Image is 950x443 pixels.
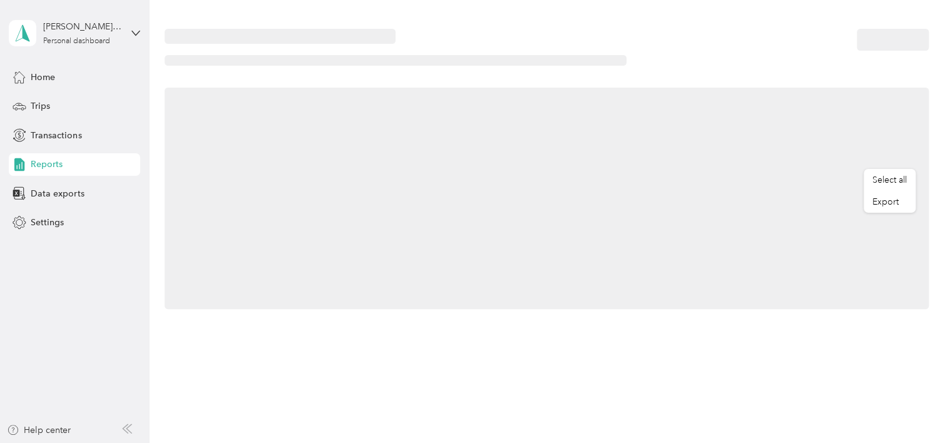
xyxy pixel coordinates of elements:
span: Select all [872,175,907,185]
button: Help center [7,424,71,437]
span: Home [31,71,55,84]
div: [PERSON_NAME][EMAIL_ADDRESS][DOMAIN_NAME] [43,20,121,33]
span: Data exports [31,187,84,200]
div: Personal dashboard [43,38,110,45]
iframe: Everlance-gr Chat Button Frame [880,373,950,443]
span: Reports [31,158,63,171]
span: Settings [31,216,64,229]
span: Trips [31,99,50,113]
span: Transactions [31,129,81,142]
span: Export [872,196,899,207]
